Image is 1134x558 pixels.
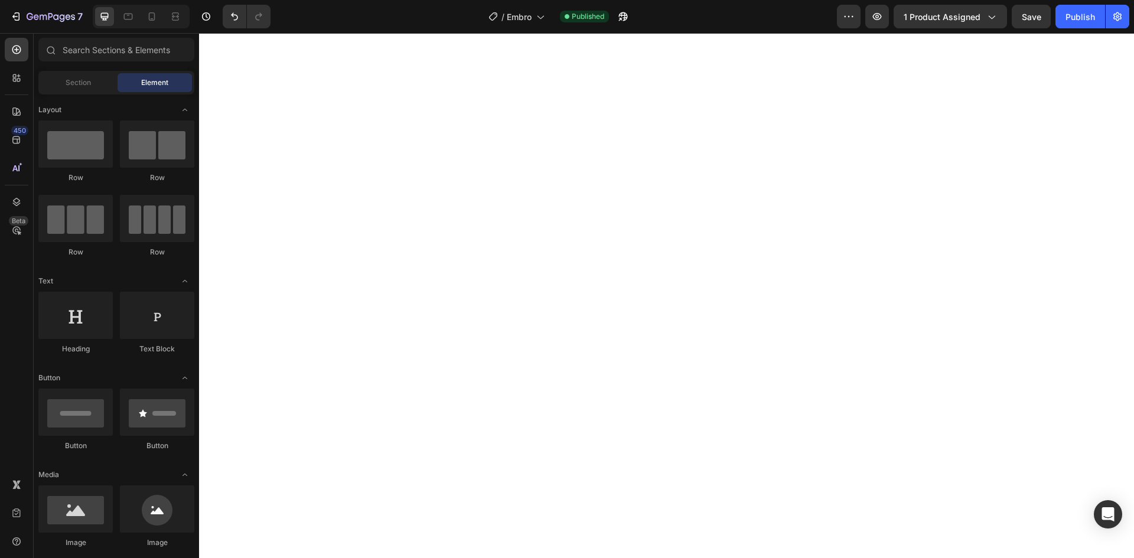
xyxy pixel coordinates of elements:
[1094,500,1122,528] div: Open Intercom Messenger
[507,11,532,23] span: Embro
[5,5,88,28] button: 7
[11,126,28,135] div: 450
[904,11,980,23] span: 1 product assigned
[38,105,61,115] span: Layout
[175,100,194,119] span: Toggle open
[894,5,1007,28] button: 1 product assigned
[572,11,604,22] span: Published
[120,440,194,451] div: Button
[120,172,194,183] div: Row
[38,247,113,257] div: Row
[199,33,1134,558] iframe: Design area
[38,469,59,480] span: Media
[38,537,113,548] div: Image
[223,5,271,28] div: Undo/Redo
[1022,12,1041,22] span: Save
[38,373,60,383] span: Button
[66,77,91,88] span: Section
[501,11,504,23] span: /
[1065,11,1095,23] div: Publish
[38,38,194,61] input: Search Sections & Elements
[120,344,194,354] div: Text Block
[9,216,28,226] div: Beta
[1055,5,1105,28] button: Publish
[141,77,168,88] span: Element
[38,276,53,286] span: Text
[1012,5,1051,28] button: Save
[38,344,113,354] div: Heading
[38,172,113,183] div: Row
[175,465,194,484] span: Toggle open
[175,272,194,291] span: Toggle open
[77,9,83,24] p: 7
[120,537,194,548] div: Image
[38,440,113,451] div: Button
[120,247,194,257] div: Row
[175,368,194,387] span: Toggle open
